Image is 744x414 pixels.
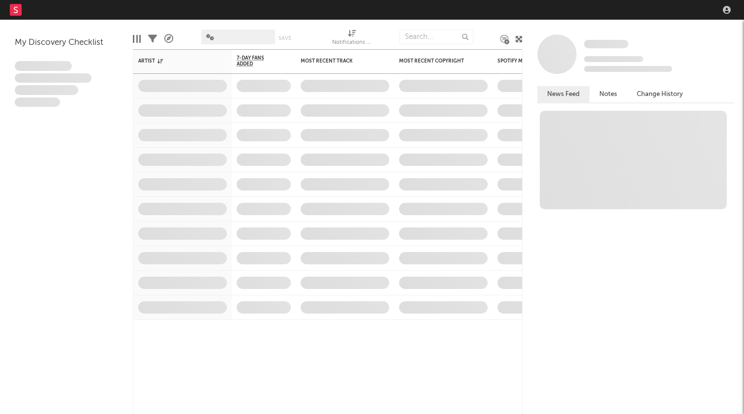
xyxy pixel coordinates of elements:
button: Notes [589,86,627,102]
div: Most Recent Track [301,58,374,64]
input: Search... [400,30,473,44]
button: News Feed [537,86,589,102]
button: Save [279,35,291,41]
span: Tracking Since: [DATE] [584,56,643,62]
div: Notifications (Artist) [332,25,372,53]
span: Aliquam viverra [15,97,60,107]
span: 7-Day Fans Added [237,55,276,67]
span: 0 fans last week [584,66,672,72]
a: Some Artist [584,39,628,49]
div: Edit Columns [133,25,141,53]
span: Praesent ac interdum [15,85,78,95]
div: Artist [138,58,212,64]
span: Lorem ipsum dolor [15,61,72,71]
span: Integer aliquet in purus et [15,73,92,83]
div: A&R Pipeline [164,25,173,53]
div: Notifications (Artist) [332,37,372,49]
div: Most Recent Copyright [399,58,473,64]
div: My Discovery Checklist [15,37,118,49]
span: Some Artist [584,40,628,48]
div: Spotify Monthly Listeners [497,58,571,64]
button: Change History [627,86,693,102]
div: Filters [148,25,157,53]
